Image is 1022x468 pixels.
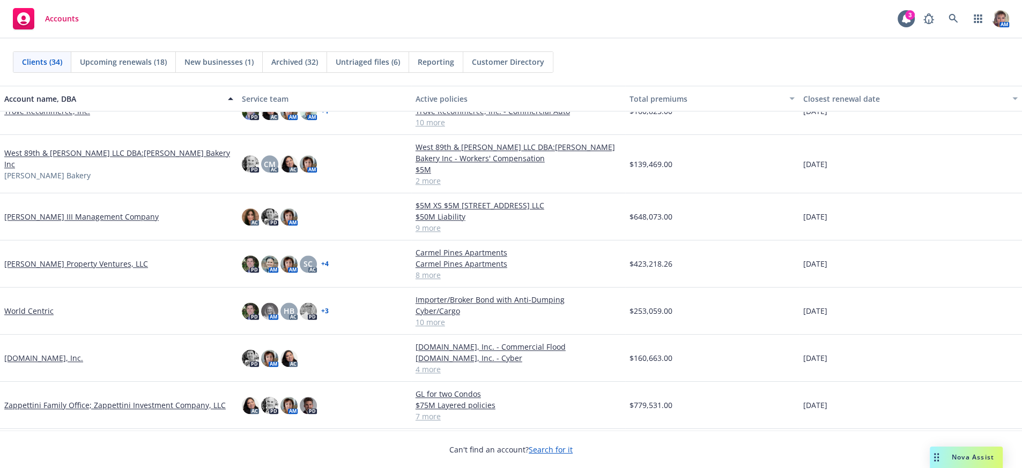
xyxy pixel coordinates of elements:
span: $160,663.00 [630,352,672,364]
span: [DATE] [803,211,827,222]
a: 8 more [416,269,621,281]
a: 9 more [416,222,621,233]
span: Untriaged files (6) [336,56,400,67]
div: Total premiums [630,93,783,104]
a: Search [943,8,964,29]
button: Service team [238,86,411,111]
span: SC [303,258,313,269]
span: $253,059.00 [630,305,672,316]
a: $50M Liability [416,211,621,222]
a: 7 more [416,411,621,422]
img: photo [242,155,259,172]
span: Can't find an account? [449,444,573,455]
a: World Centric [4,305,54,316]
a: + 1 [321,108,329,115]
div: Drag to move [930,447,943,468]
a: GL for two Condos [416,388,621,399]
img: photo [280,397,298,414]
img: photo [261,208,278,225]
div: Service team [242,93,407,104]
button: Closest renewal date [799,86,1022,111]
span: Customer Directory [472,56,544,67]
span: [PERSON_NAME] Bakery [4,170,91,181]
img: photo [242,350,259,367]
div: Active policies [416,93,621,104]
button: Active policies [411,86,626,111]
a: Report a Bug [918,8,939,29]
div: Account name, DBA [4,93,221,104]
a: Switch app [967,8,989,29]
a: 10 more [416,316,621,328]
span: [DATE] [803,352,827,364]
img: photo [992,10,1009,27]
img: photo [242,208,259,225]
span: CM [264,158,276,170]
a: 10 more [416,117,621,128]
span: Nova Assist [952,452,994,462]
img: photo [300,397,317,414]
img: photo [280,255,298,273]
img: photo [261,303,278,320]
span: [DATE] [803,399,827,411]
span: [DATE] [803,305,827,316]
img: photo [261,255,278,273]
img: photo [280,350,298,367]
img: photo [242,397,259,414]
a: 2 more [416,175,621,186]
a: West 89th & [PERSON_NAME] LLC DBA:[PERSON_NAME] Bakery Inc [4,147,233,170]
a: [PERSON_NAME] Property Ventures, LLC [4,258,148,269]
span: [DATE] [803,158,827,170]
a: Accounts [9,4,83,34]
span: $139,469.00 [630,158,672,170]
a: [DOMAIN_NAME], Inc. - Commercial Flood [416,341,621,352]
a: + 4 [321,261,329,267]
a: 4 more [416,364,621,375]
span: Reporting [418,56,454,67]
img: photo [242,255,259,273]
img: photo [242,303,259,320]
a: $5M [416,164,621,175]
span: [DATE] [803,258,827,269]
a: Importer/Broker Bond with Anti-Dumping [416,294,621,305]
div: Closest renewal date [803,93,1006,104]
a: $5M XS $5M [STREET_ADDRESS] LLC [416,200,621,211]
div: 3 [905,10,915,20]
a: [PERSON_NAME] III Management Company [4,211,159,222]
span: $779,531.00 [630,399,672,411]
img: photo [300,155,317,172]
button: Nova Assist [930,447,1003,468]
span: HB [284,305,294,316]
a: [DOMAIN_NAME], Inc. - Cyber [416,352,621,364]
a: Carmel Pines Apartments [416,247,621,258]
span: Upcoming renewals (18) [80,56,167,67]
span: $423,218.26 [630,258,672,269]
span: Archived (32) [271,56,318,67]
a: West 89th & [PERSON_NAME] LLC DBA:[PERSON_NAME] Bakery Inc - Workers' Compensation [416,141,621,164]
a: + 3 [321,308,329,314]
a: $75M Layered policies [416,399,621,411]
span: New businesses (1) [184,56,254,67]
img: photo [261,397,278,414]
a: Carmel Pines Apartments [416,258,621,269]
img: photo [261,350,278,367]
img: photo [280,155,298,172]
img: photo [280,208,298,225]
span: Accounts [45,14,79,23]
a: Search for it [529,444,573,455]
a: Zappettini Family Office; Zappettini Investment Company, LLC [4,399,226,411]
span: Clients (34) [22,56,62,67]
a: [DOMAIN_NAME], Inc. [4,352,83,364]
a: Cyber/Cargo [416,305,621,316]
span: $648,073.00 [630,211,672,222]
button: Total premiums [625,86,799,111]
img: photo [300,303,317,320]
